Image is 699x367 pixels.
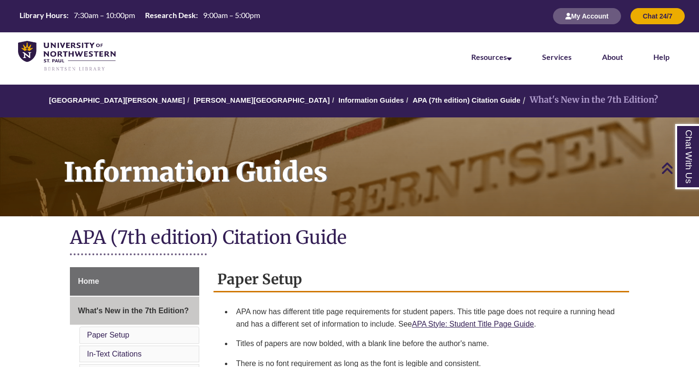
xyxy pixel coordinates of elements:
button: Chat 24/7 [631,8,685,24]
a: Help [653,52,670,61]
button: My Account [553,8,621,24]
table: Hours Today [16,10,264,22]
a: About [602,52,623,61]
h1: APA (7th edition) Citation Guide [70,226,629,251]
a: What's New in the 7th Edition? [70,297,199,325]
span: 9:00am – 5:00pm [203,10,260,19]
a: Chat 24/7 [631,12,685,20]
a: Paper Setup [87,331,129,339]
th: Research Desk: [141,10,199,20]
span: What's New in the 7th Edition? [78,307,189,315]
span: Home [78,277,99,285]
h2: Paper Setup [214,267,630,292]
a: Resources [471,52,512,61]
a: Services [542,52,572,61]
a: Back to Top [661,162,697,174]
a: APA (7th edition) Citation Guide [413,96,521,104]
span: 7:30am – 10:00pm [74,10,135,19]
li: What's New in the 7th Edition? [520,93,658,107]
a: [PERSON_NAME][GEOGRAPHIC_DATA] [194,96,330,104]
th: Library Hours: [16,10,70,20]
li: APA now has different title page requirements for student papers. This title page does not requir... [233,302,626,334]
li: Titles of papers are now bolded, with a blank line before the author's name. [233,334,626,354]
a: APA Style: Student Title Page Guide [412,320,534,328]
a: Home [70,267,199,296]
a: [GEOGRAPHIC_DATA][PERSON_NAME] [49,96,185,104]
img: UNWSP Library Logo [18,41,116,72]
a: Information Guides [339,96,404,104]
a: Hours Today [16,10,264,23]
a: In-Text Citations [87,350,142,358]
h1: Information Guides [53,117,699,204]
a: My Account [553,12,621,20]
